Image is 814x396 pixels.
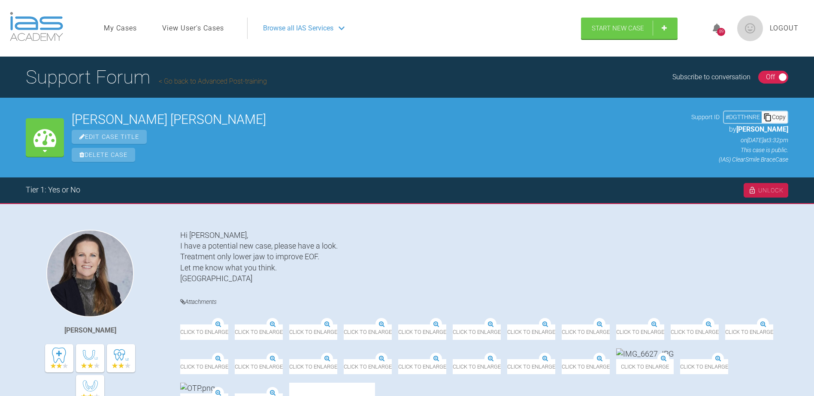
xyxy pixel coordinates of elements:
span: Click to enlarge [289,324,337,339]
span: Click to enlarge [289,359,337,374]
span: Click to enlarge [680,359,728,374]
span: Click to enlarge [453,359,501,374]
span: Click to enlarge [180,324,228,339]
a: Go back to Advanced Post-training [159,77,267,85]
img: OTP.png [180,383,215,393]
p: on [DATE] at 3:32pm [691,135,788,145]
a: Start New Case [581,18,678,39]
img: profile.png [737,15,763,41]
span: Click to enlarge [562,359,610,374]
p: (IAS) ClearSmile Brace Case [691,155,788,164]
span: Click to enlarge [507,324,555,339]
span: Click to enlarge [180,359,228,374]
span: Click to enlarge [453,324,501,339]
h4: Attachments [180,297,788,307]
p: This case is public. [691,145,788,155]
p: by [691,124,788,135]
a: Logout [770,23,799,34]
div: 89 [717,28,725,36]
span: Click to enlarge [235,324,283,339]
span: Delete Case [72,148,135,162]
span: Click to enlarge [398,359,446,374]
div: # DGTTHNRE [724,112,762,122]
span: Click to enlarge [344,359,392,374]
div: Copy [762,111,787,123]
h2: [PERSON_NAME] [PERSON_NAME] [72,113,684,126]
span: Support ID [691,112,720,122]
span: Click to enlarge [507,359,555,374]
span: Click to enlarge [616,324,664,339]
span: Click to enlarge [671,324,719,339]
span: [PERSON_NAME] [736,125,788,133]
span: Browse all IAS Services [263,23,333,34]
span: Click to enlarge [725,324,773,339]
span: Click to enlarge [235,359,283,374]
div: Tier 1: Yes or No [26,184,80,196]
span: Start New Case [592,24,644,32]
span: Click to enlarge [344,324,392,339]
div: Off [766,72,775,83]
img: Rikke Freitag [46,230,134,317]
div: Hi [PERSON_NAME], I have a potential new case, please have a look. Treatment only lower jaw to im... [180,230,788,284]
div: Unlock [744,183,788,198]
span: Click to enlarge [562,324,610,339]
span: Click to enlarge [616,359,674,374]
a: View User's Cases [162,23,224,34]
a: My Cases [104,23,137,34]
img: IMG_6627.JPG [616,348,674,359]
div: [PERSON_NAME] [64,325,116,336]
span: Click to enlarge [398,324,446,339]
span: Edit Case Title [72,130,147,144]
img: unlock.cc94ed01.svg [748,186,756,194]
div: Subscribe to conversation [672,72,750,83]
h1: Support Forum [26,62,267,92]
img: logo-light.3e3ef733.png [10,12,63,41]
